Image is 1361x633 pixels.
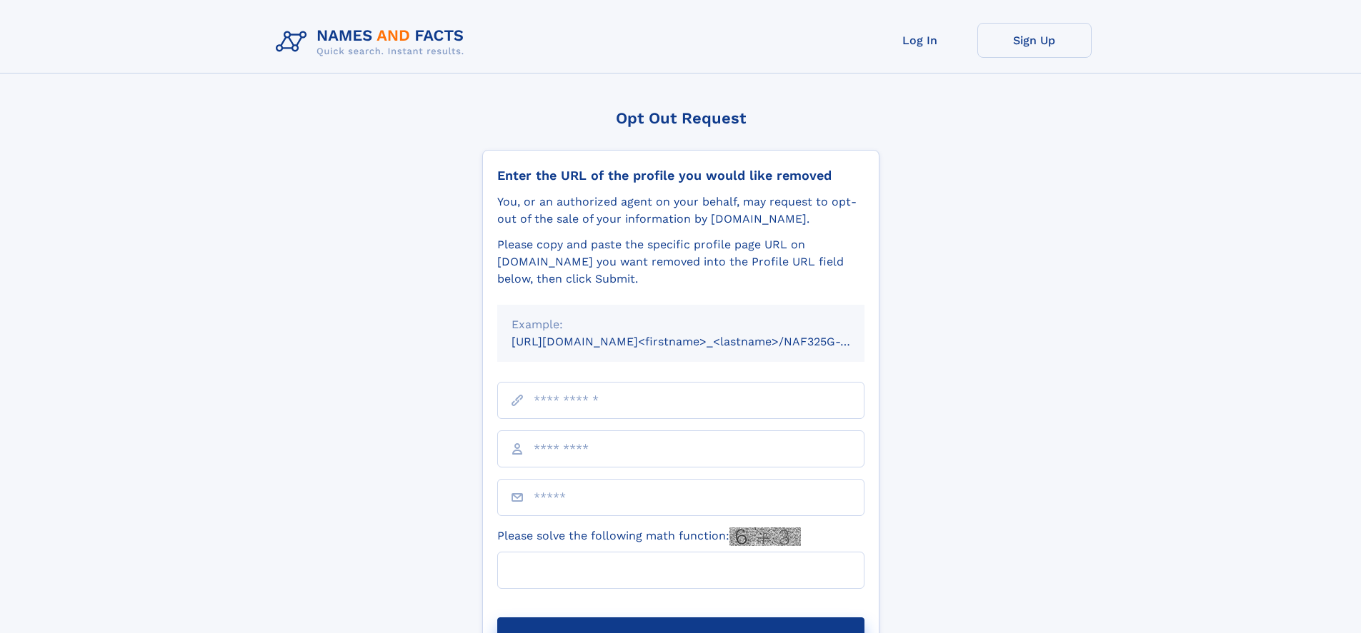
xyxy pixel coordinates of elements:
[863,23,977,58] a: Log In
[497,193,864,228] div: You, or an authorized agent on your behalf, may request to opt-out of the sale of your informatio...
[977,23,1092,58] a: Sign Up
[512,316,850,333] div: Example:
[497,168,864,183] div: Enter the URL of the profile you would like removed
[497,527,801,546] label: Please solve the following math function:
[482,109,879,127] div: Opt Out Request
[512,335,892,348] small: [URL][DOMAIN_NAME]<firstname>_<lastname>/NAF325G-xxxxxxxx
[270,23,476,61] img: Logo Names and Facts
[497,236,864,288] div: Please copy and paste the specific profile page URL on [DOMAIN_NAME] you want removed into the Pr...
